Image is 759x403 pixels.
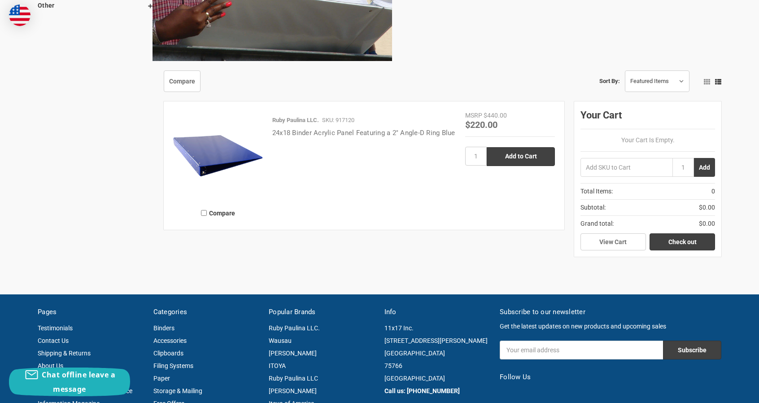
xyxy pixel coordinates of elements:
[580,187,613,196] span: Total Items:
[694,158,715,177] button: Add
[153,387,202,394] a: Storage & Mailing
[384,322,491,385] address: 11x17 Inc. [STREET_ADDRESS][PERSON_NAME] [GEOGRAPHIC_DATA] 75766 [GEOGRAPHIC_DATA]
[699,219,715,228] span: $0.00
[269,307,375,317] h5: Popular Brands
[650,233,715,250] a: Check out
[269,337,292,344] a: Wausau
[599,74,620,88] label: Sort By:
[164,70,201,92] a: Compare
[269,375,318,382] a: Ruby Paulina LLC
[269,350,317,357] a: [PERSON_NAME]
[201,210,207,216] input: Compare
[580,233,646,250] a: View Cart
[580,219,614,228] span: Grand total:
[153,362,193,369] a: Filing Systems
[269,362,286,369] a: ITOYA
[663,341,721,359] input: Subscribe
[580,108,715,129] div: Your Cart
[500,372,721,382] h5: Follow Us
[38,350,91,357] a: Shipping & Returns
[9,4,31,26] img: duty and tax information for United States
[153,375,170,382] a: Paper
[269,387,317,394] a: [PERSON_NAME]
[38,337,69,344] a: Contact Us
[580,203,606,212] span: Subtotal:
[153,337,187,344] a: Accessories
[269,324,320,332] a: Ruby Paulina LLC.
[711,187,715,196] span: 0
[173,111,263,201] img: 24x18 Binder Acrylic Panel Featuring a 2" Angle-D Ring Blue
[173,206,263,220] label: Compare
[500,307,721,317] h5: Subscribe to our newsletter
[272,129,455,137] a: 24x18 Binder Acrylic Panel Featuring a 2" Angle-D Ring Blue
[465,119,497,130] span: $220.00
[38,362,63,369] a: About Us
[484,112,507,119] span: $440.00
[38,324,73,332] a: Testimonials
[153,307,260,317] h5: Categories
[500,322,721,331] p: Get the latest updates on new products and upcoming sales
[580,136,715,145] p: Your Cart Is Empty.
[384,387,460,394] a: Call us: [PHONE_NUMBER]
[38,307,144,317] h5: Pages
[500,341,663,359] input: Your email address
[9,368,130,396] button: Chat offline leave a message
[42,370,115,394] span: Chat offline leave a message
[487,147,555,166] input: Add to Cart
[153,324,174,332] a: Binders
[465,111,482,120] div: MSRP
[580,158,672,177] input: Add SKU to Cart
[322,116,354,125] p: SKU: 917120
[384,307,491,317] h5: Info
[153,350,183,357] a: Clipboards
[699,203,715,212] span: $0.00
[272,116,319,125] p: Ruby Paulina LLC.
